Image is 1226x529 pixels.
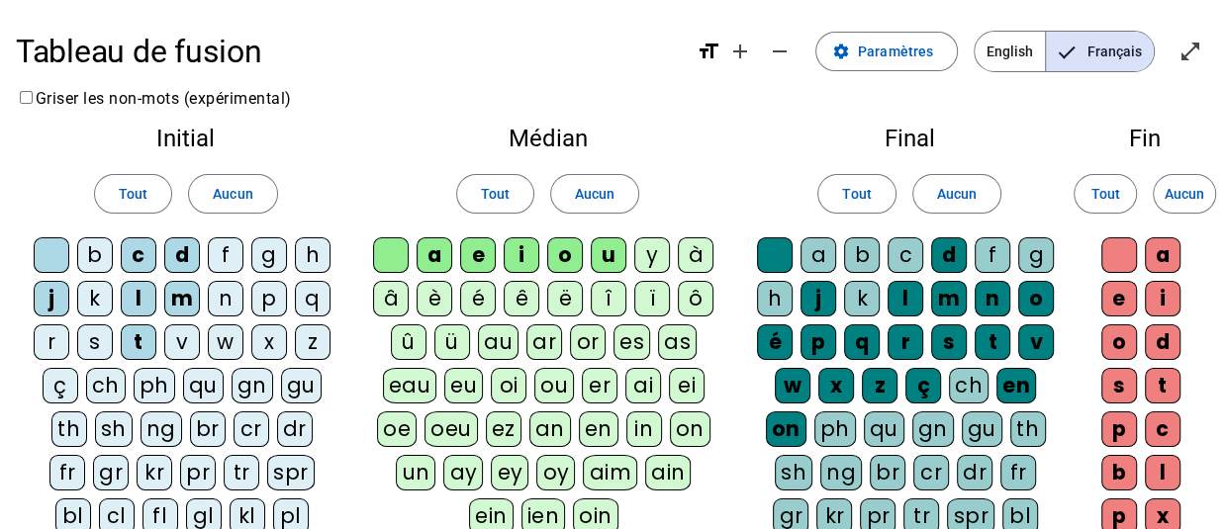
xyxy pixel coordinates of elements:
[728,40,752,63] mat-icon: add
[583,455,637,490] div: aim
[534,368,574,403] div: ou
[377,411,417,447] div: oe
[974,31,1155,72] mat-button-toggle-group: Language selection
[858,40,933,63] span: Paramètres
[1101,281,1137,316] div: e
[1145,237,1180,273] div: a
[77,281,113,316] div: k
[443,455,483,490] div: ay
[20,91,33,104] input: Griser les non-mots (expérimental)
[460,237,496,273] div: e
[801,281,836,316] div: j
[529,411,571,447] div: an
[957,455,992,490] div: dr
[491,455,528,490] div: ey
[697,40,720,63] mat-icon: format_size
[251,237,287,273] div: g
[119,182,147,206] span: Tout
[768,40,792,63] mat-icon: remove
[591,237,626,273] div: u
[281,368,322,403] div: gu
[820,455,862,490] div: ng
[95,411,133,447] div: sh
[1145,281,1180,316] div: i
[164,237,200,273] div: d
[975,281,1010,316] div: n
[77,237,113,273] div: b
[424,411,478,447] div: oeu
[137,455,172,490] div: kr
[444,368,483,403] div: eu
[121,281,156,316] div: l
[34,281,69,316] div: j
[815,32,958,71] button: Paramètres
[1095,127,1194,150] h2: Fin
[1018,281,1054,316] div: o
[678,237,713,273] div: à
[49,455,85,490] div: fr
[1145,368,1180,403] div: t
[180,455,216,490] div: pr
[832,43,850,60] mat-icon: settings
[931,281,967,316] div: m
[372,127,724,150] h2: Médian
[888,281,923,316] div: l
[208,324,243,360] div: w
[775,368,810,403] div: w
[870,455,905,490] div: br
[383,368,437,403] div: eau
[591,281,626,316] div: î
[634,237,670,273] div: y
[234,411,269,447] div: cr
[766,411,806,447] div: on
[1074,174,1137,214] button: Tout
[141,411,182,447] div: ng
[547,281,583,316] div: ë
[888,237,923,273] div: c
[862,368,897,403] div: z
[1010,411,1046,447] div: th
[626,411,662,447] div: in
[775,455,812,490] div: sh
[251,281,287,316] div: p
[760,32,800,71] button: Diminuer la taille de la police
[844,237,880,273] div: b
[1153,174,1216,214] button: Aucun
[1018,237,1054,273] div: g
[224,455,259,490] div: tr
[678,281,713,316] div: ô
[373,281,409,316] div: â
[43,368,78,403] div: ç
[51,411,87,447] div: th
[1046,32,1154,71] span: Français
[251,324,287,360] div: x
[456,174,534,214] button: Tout
[295,324,330,360] div: z
[1101,324,1137,360] div: o
[417,281,452,316] div: è
[1101,411,1137,447] div: p
[164,281,200,316] div: m
[547,237,583,273] div: o
[121,237,156,273] div: c
[504,281,539,316] div: ê
[267,455,315,490] div: spr
[295,237,330,273] div: h
[277,411,313,447] div: dr
[134,368,175,403] div: ph
[931,324,967,360] div: s
[645,455,692,490] div: ain
[905,368,941,403] div: ç
[757,281,793,316] div: h
[888,324,923,360] div: r
[757,324,793,360] div: é
[164,324,200,360] div: v
[16,20,681,83] h1: Tableau de fusion
[720,32,760,71] button: Augmenter la taille de la police
[396,455,435,490] div: un
[801,324,836,360] div: p
[842,182,871,206] span: Tout
[582,368,617,403] div: er
[536,455,575,490] div: oy
[93,455,129,490] div: gr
